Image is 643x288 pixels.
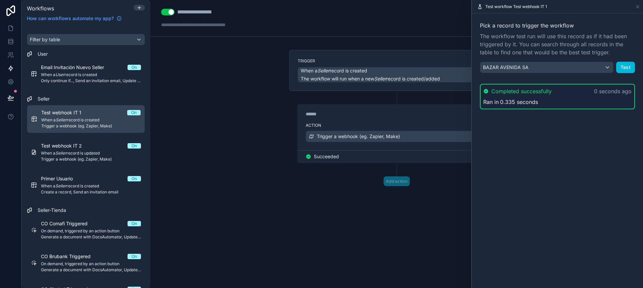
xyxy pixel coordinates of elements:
[616,62,635,73] button: Test
[38,207,66,214] span: Seller-Tienda
[56,117,67,122] em: Seller
[27,34,145,45] button: Filter by table
[27,5,54,12] span: Workflows
[306,123,488,128] label: Action
[131,110,137,115] div: On
[41,261,141,267] span: On demand, triggered by an action button
[27,249,145,277] a: CO Brubank TriggeredOnOn demand, triggered by an action buttonGenerate a document with DocsAutoma...
[41,72,141,77] span: When a record is created
[41,189,141,195] span: Create a record, Send an invitation email
[480,62,613,73] button: BAZAR AVENIDA SA
[132,254,137,259] div: On
[314,153,339,160] span: Succeeded
[38,96,50,102] span: Seller
[24,15,125,22] a: How can workflows automate my app?
[374,76,386,81] em: Seller
[55,151,66,156] em: Seller
[41,267,141,273] span: Generate a document with DocsAutomator, Update a record, Send an email
[41,228,141,234] span: On demand, triggered by an action button
[41,64,112,71] span: Email Invitación Nuevo Seller
[594,87,632,95] p: 0 seconds ago
[132,65,137,70] div: On
[480,32,635,56] span: The workflow test run will use this record as if it had been triggered by it. You can search thro...
[500,98,538,106] span: 0.335 seconds
[21,26,150,288] div: scrollable content
[41,78,141,83] span: Only continue if..., Send an invitation email, Update a record
[317,133,400,140] span: Trigger a webhook (eg. Zapier, Make)
[41,109,89,116] span: Test webhook IT 1
[483,98,499,106] span: Ran in
[480,21,635,30] span: Pick a record to trigger the workflow
[27,138,145,166] a: Test webhook IT 2OnWhen aSellerrecord is updatedTrigger a webhook (eg. Zapier, Make)
[132,143,137,149] div: On
[27,216,145,244] a: CO Comafi TriggeredOnOn demand, triggered by an action buttonGenerate a document with DocsAutomat...
[306,131,488,142] button: Trigger a webhook (eg. Zapier, Make)
[30,37,60,42] span: Filter by table
[41,117,141,123] span: When a record is created
[485,4,547,9] span: Test workflow Test webhook IT 1
[132,221,137,226] div: On
[38,51,48,57] span: User
[483,64,529,71] span: BAZAR AVENIDA SA
[55,72,64,77] em: User
[132,176,137,181] div: On
[298,67,496,82] button: When aSellerrecord is createdThe workflow will run when a newSellerrecord is created/added
[41,123,141,129] span: Trigger a webhook (eg. Zapier, Make)
[41,175,81,182] span: Primer Usuario
[301,67,367,74] span: When a record is created
[27,60,145,88] a: Email Invitación Nuevo SellerOnWhen aUserrecord is createdOnly continue if..., Send an invitation...
[41,234,141,240] span: Generate a document with DocsAutomator, Update a record, Send an email
[41,253,99,260] span: CO Brubank Triggered
[41,157,141,162] span: Trigger a webhook (eg. Zapier, Make)
[41,142,90,149] span: Test webhook IT 2
[41,151,141,156] span: When a record is updated
[27,171,145,199] a: Primer UsuarioOnWhen aSellerrecord is createdCreate a record, Send an invitation email
[491,87,552,95] span: Completed successfully
[301,76,440,81] span: The workflow will run when a new record is created/added
[27,15,114,22] span: How can workflows automate my app?
[317,68,330,73] em: Seller
[41,220,96,227] span: CO Comafi Triggered
[41,183,141,189] span: When a record is created
[27,105,145,133] a: Test webhook IT 1OnWhen aSellerrecord is createdTrigger a webhook (eg. Zapier, Make)
[55,183,66,188] em: Seller
[298,58,496,64] label: Trigger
